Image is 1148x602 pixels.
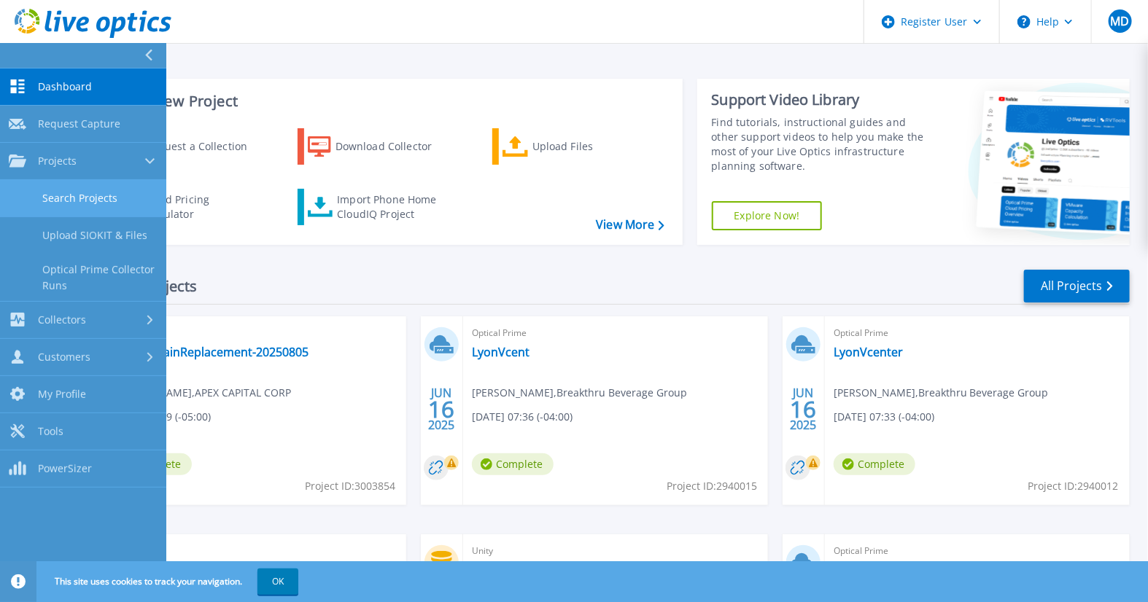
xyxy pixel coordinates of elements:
span: Optical Prime [472,325,759,341]
span: Optical Prime [834,325,1121,341]
span: Project ID: 3003854 [305,478,395,494]
div: Upload Files [532,132,649,161]
span: Tools [38,425,63,438]
div: Find tutorials, instructional guides and other support videos to help you make the most of your L... [712,115,930,173]
span: Unity [472,543,759,559]
span: Projects [38,155,77,168]
span: PowerSizer [38,462,92,475]
span: MD [1110,15,1129,27]
span: Project ID: 2940012 [1028,478,1119,494]
div: JUN 2025 [427,383,455,436]
span: Dashboard [38,80,92,93]
span: Complete [472,453,554,475]
span: [DATE] 07:36 (-04:00) [472,409,573,425]
a: Request a Collection [104,128,266,165]
a: LyonVcenter [834,345,903,359]
span: Collectors [38,313,86,327]
div: JUN 2025 [789,383,817,436]
a: Explore Now! [712,201,823,230]
span: Request Capture [38,117,120,130]
span: 16 [790,403,816,415]
div: Support Video Library [712,90,930,109]
span: Optical Prime [110,543,397,559]
a: LyonVcent [472,345,530,359]
a: Cloud Pricing Calculator [104,189,266,225]
span: Project ID: 2940015 [667,478,757,494]
h3: Start a New Project [104,93,664,109]
span: This site uses cookies to track your navigation. [40,568,298,595]
a: Upload Files [492,128,655,165]
span: [DATE] 07:33 (-04:00) [834,409,934,425]
span: [PERSON_NAME] , APEX CAPITAL CORP [110,385,291,401]
div: Import Phone Home CloudIQ Project [337,192,451,222]
span: Data Domain [110,325,397,341]
span: 16 [428,403,454,415]
span: Optical Prime [834,543,1121,559]
span: Complete [834,453,915,475]
a: View More [596,218,664,232]
a: All Projects [1024,270,1130,302]
div: Cloud Pricing Calculator [143,192,260,222]
div: Request a Collection [145,132,262,161]
a: DataDomainReplacement-20250805 [110,345,309,359]
a: Download Collector [298,128,460,165]
div: Download Collector [336,132,452,161]
span: [PERSON_NAME] , Breakthru Beverage Group [472,385,687,401]
button: OK [257,568,298,595]
span: My Profile [38,388,86,401]
span: Customers [38,351,90,364]
span: [PERSON_NAME] , Breakthru Beverage Group [834,385,1049,401]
